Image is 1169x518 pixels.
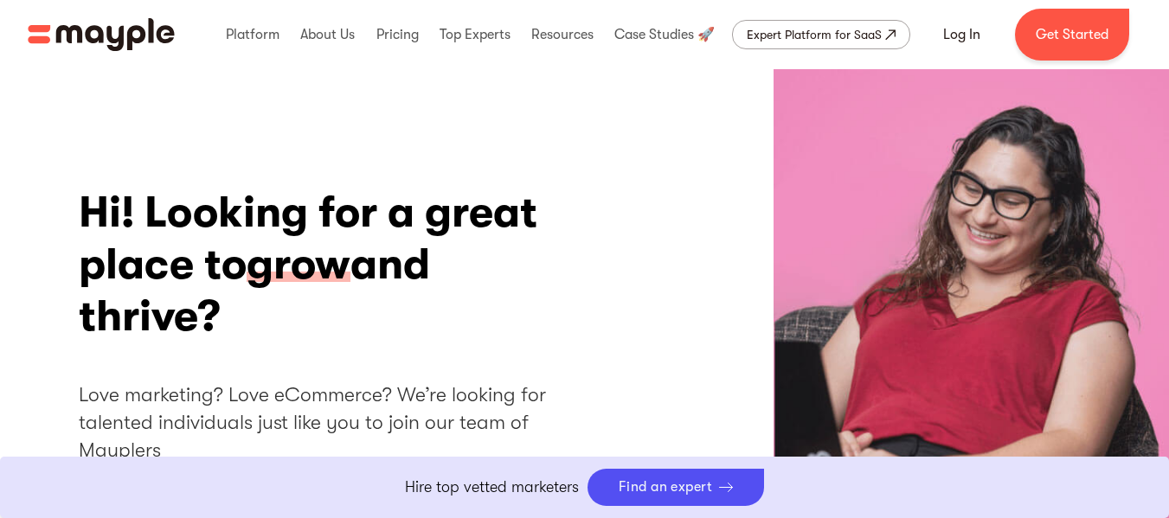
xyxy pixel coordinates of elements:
[732,20,910,49] a: Expert Platform for SaaS
[435,7,515,62] div: Top Experts
[1015,9,1129,61] a: Get Started
[28,18,175,51] img: Mayple logo
[222,7,284,62] div: Platform
[527,7,598,62] div: Resources
[747,24,882,45] div: Expert Platform for SaaS
[296,7,359,62] div: About Us
[372,7,423,62] div: Pricing
[619,479,713,496] div: Find an expert
[405,476,579,499] p: Hire top vetted marketers
[79,381,558,465] h2: Love marketing? Love eCommerce? We’re looking for talented individuals just like you to join our ...
[28,18,175,51] a: home
[79,187,558,342] h1: Hi! Looking for a great place to and thrive?
[247,239,350,292] span: grow
[922,14,1001,55] a: Log In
